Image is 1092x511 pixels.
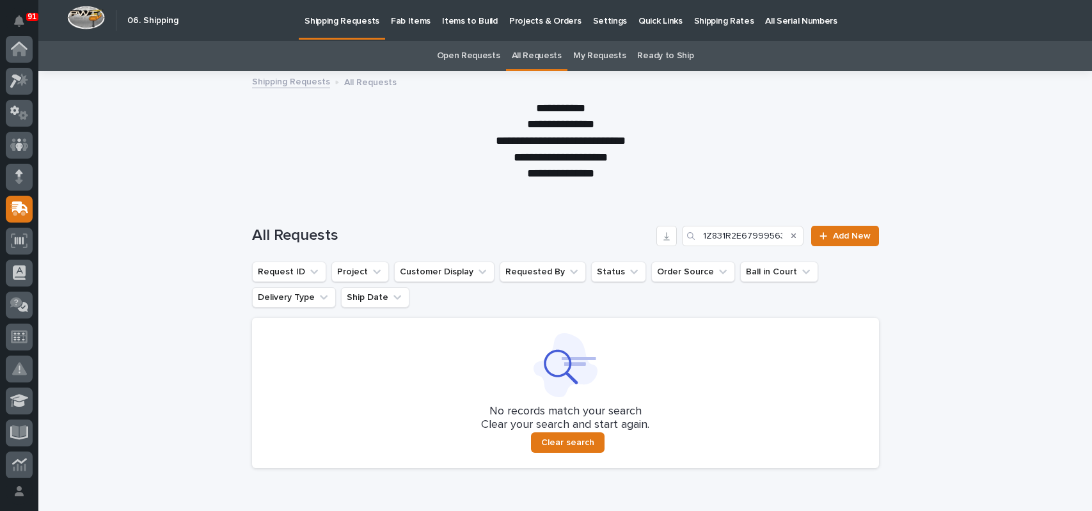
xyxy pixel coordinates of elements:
[252,262,326,282] button: Request ID
[541,437,594,448] span: Clear search
[331,262,389,282] button: Project
[394,262,495,282] button: Customer Display
[252,74,330,88] a: Shipping Requests
[252,287,336,308] button: Delivery Type
[500,262,586,282] button: Requested By
[28,12,36,21] p: 91
[6,8,33,35] button: Notifications
[267,405,864,419] p: No records match your search
[341,287,409,308] button: Ship Date
[252,226,652,245] h1: All Requests
[740,262,818,282] button: Ball in Court
[591,262,646,282] button: Status
[344,74,397,88] p: All Requests
[67,6,105,29] img: Workspace Logo
[682,226,803,246] input: Search
[573,41,626,71] a: My Requests
[437,41,500,71] a: Open Requests
[16,15,33,36] div: Notifications91
[512,41,562,71] a: All Requests
[481,418,649,432] p: Clear your search and start again.
[637,41,693,71] a: Ready to Ship
[531,432,605,453] button: Clear search
[127,15,178,26] h2: 06. Shipping
[651,262,735,282] button: Order Source
[833,232,871,240] span: Add New
[811,226,878,246] a: Add New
